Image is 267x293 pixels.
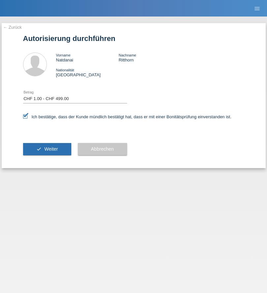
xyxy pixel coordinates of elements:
[23,34,244,43] h1: Autorisierung durchführen
[56,53,119,62] div: Natdanai
[36,146,42,152] i: check
[56,53,71,57] span: Vorname
[118,53,181,62] div: Ritthorn
[56,67,119,77] div: [GEOGRAPHIC_DATA]
[23,143,71,156] button: check Weiter
[250,6,264,10] a: menu
[56,68,74,72] span: Nationalität
[3,25,22,30] a: ← Zurück
[78,143,127,156] button: Abbrechen
[91,146,114,152] span: Abbrechen
[118,53,136,57] span: Nachname
[23,114,232,119] label: Ich bestätige, dass der Kunde mündlich bestätigt hat, dass er mit einer Bonitätsprüfung einversta...
[44,146,58,152] span: Weiter
[254,5,260,12] i: menu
